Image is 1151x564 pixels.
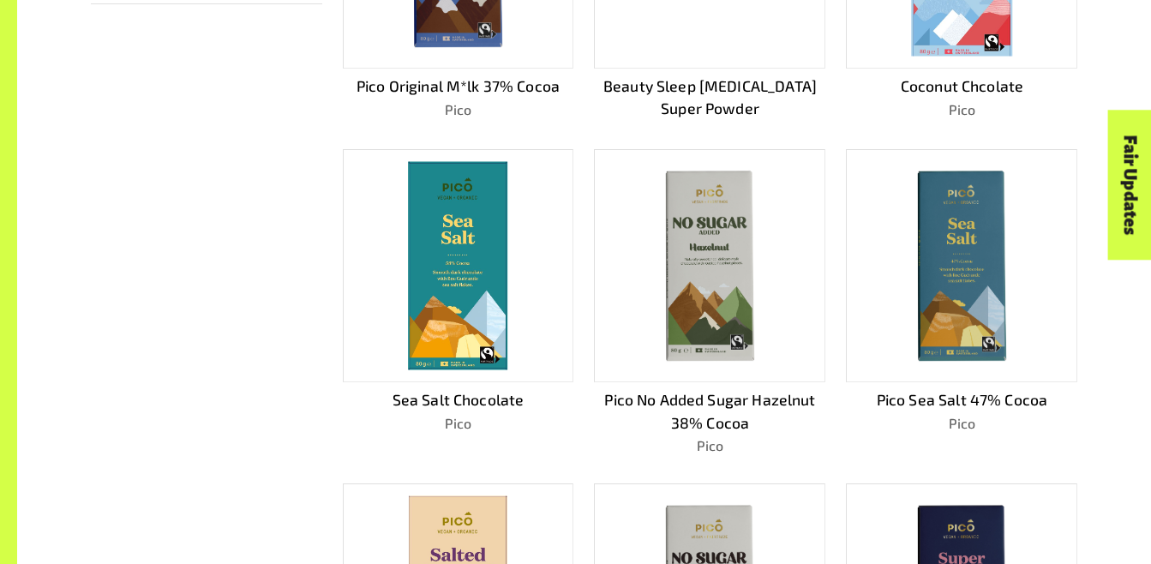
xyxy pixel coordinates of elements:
[594,75,825,120] p: Beauty Sleep [MEDICAL_DATA] Super Powder
[846,75,1077,97] p: Coconut Chcolate
[594,388,825,434] p: Pico No Added Sugar Hazelnut 38% Cocoa
[846,413,1077,434] p: Pico
[846,388,1077,411] p: Pico Sea Salt 47% Cocoa
[343,99,574,120] p: Pico
[343,75,574,97] p: Pico Original M*lk 37% Cocoa
[343,149,574,456] a: Sea Salt ChocolatePico
[594,435,825,456] p: Pico
[594,149,825,456] a: Pico No Added Sugar Hazelnut 38% CocoaPico
[343,388,574,411] p: Sea Salt Chocolate
[846,99,1077,120] p: Pico
[343,413,574,434] p: Pico
[846,149,1077,456] a: Pico Sea Salt 47% CocoaPico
